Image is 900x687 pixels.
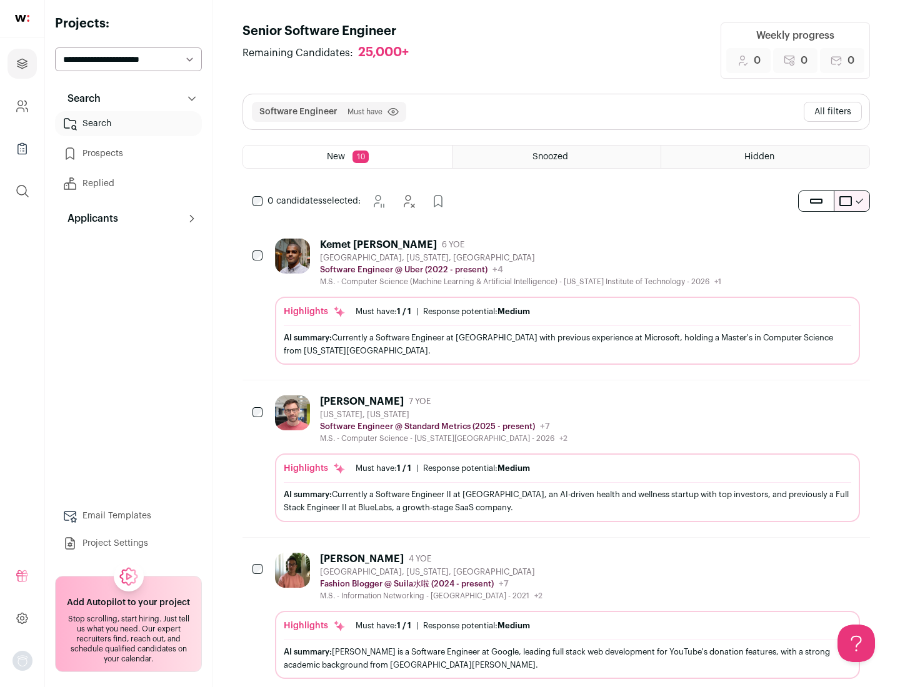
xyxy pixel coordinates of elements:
button: Add to Prospects [426,189,451,214]
div: 25,000+ [358,45,409,61]
span: AI summary: [284,490,332,498]
span: Medium [497,621,530,630]
button: Software Engineer [259,106,337,118]
button: Snooze [366,189,391,214]
span: 0 [847,53,854,68]
button: Hide [396,189,421,214]
span: Medium [497,464,530,472]
span: AI summary: [284,334,332,342]
div: Currently a Software Engineer II at [GEOGRAPHIC_DATA], an AI-driven health and wellness startup w... [284,488,851,514]
div: [PERSON_NAME] [320,395,404,408]
div: Response potential: [423,621,530,631]
div: Response potential: [423,463,530,473]
iframe: Help Scout Beacon - Open [837,625,875,662]
a: Projects [7,49,37,79]
div: [GEOGRAPHIC_DATA], [US_STATE], [GEOGRAPHIC_DATA] [320,253,721,263]
div: Highlights [284,462,346,475]
p: Applicants [60,211,118,226]
div: Stop scrolling, start hiring. Just tell us what you need. Our expert recruiters find, reach out, ... [63,614,194,664]
button: Applicants [55,206,202,231]
h2: Projects: [55,15,202,32]
h1: Senior Software Engineer [242,22,421,40]
img: nopic.png [12,651,32,671]
div: M.S. - Computer Science - [US_STATE][GEOGRAPHIC_DATA] - 2026 [320,433,567,443]
ul: | [356,463,530,473]
a: Snoozed [452,146,661,168]
div: Currently a Software Engineer at [GEOGRAPHIC_DATA] with previous experience at Microsoft, holding... [284,331,851,357]
a: Email Templates [55,503,202,528]
div: Response potential: [423,307,530,317]
div: [GEOGRAPHIC_DATA], [US_STATE], [GEOGRAPHIC_DATA] [320,567,542,577]
button: All filters [804,102,862,122]
span: +2 [559,435,567,442]
a: Project Settings [55,531,202,556]
div: Kemet [PERSON_NAME] [320,239,437,251]
div: [US_STATE], [US_STATE] [320,410,567,420]
ul: | [356,307,530,317]
a: Hidden [661,146,869,168]
ul: | [356,621,530,631]
div: Must have: [356,307,411,317]
a: Search [55,111,202,136]
p: Software Engineer @ Standard Metrics (2025 - present) [320,422,535,432]
span: 10 [352,151,369,163]
span: Remaining Candidates: [242,46,353,61]
a: Add Autopilot to your project Stop scrolling, start hiring. Just tell us what you need. Our exper... [55,576,202,672]
img: 1d26598260d5d9f7a69202d59cf331847448e6cffe37083edaed4f8fc8795bfe [275,239,310,274]
span: 1 / 1 [397,464,411,472]
div: M.S. - Information Networking - [GEOGRAPHIC_DATA] - 2021 [320,591,542,601]
a: Prospects [55,141,202,166]
span: AI summary: [284,648,332,656]
span: 4 YOE [409,554,431,564]
span: Must have [347,107,382,117]
div: [PERSON_NAME] is a Software Engineer at Google, leading full stack web development for YouTube's ... [284,645,851,671]
span: 7 YOE [409,397,431,407]
span: 1 / 1 [397,621,411,630]
span: 0 candidates [267,197,322,205]
a: [PERSON_NAME] 7 YOE [US_STATE], [US_STATE] Software Engineer @ Standard Metrics (2025 - present) ... [275,395,860,521]
p: Software Engineer @ Uber (2022 - present) [320,265,487,275]
button: Open dropdown [12,651,32,671]
a: Replied [55,171,202,196]
span: selected: [267,195,361,207]
div: Highlights [284,620,346,632]
img: wellfound-shorthand-0d5821cbd27db2630d0214b213865d53afaa358527fdda9d0ea32b1df1b89c2c.svg [15,15,29,22]
div: M.S. - Computer Science (Machine Learning & Artificial Intelligence) - [US_STATE] Institute of Te... [320,277,721,287]
div: Highlights [284,305,346,318]
span: New [327,152,345,161]
span: Hidden [744,152,774,161]
a: Kemet [PERSON_NAME] 6 YOE [GEOGRAPHIC_DATA], [US_STATE], [GEOGRAPHIC_DATA] Software Engineer @ Ub... [275,239,860,365]
span: 0 [754,53,761,68]
span: +7 [499,580,509,588]
a: [PERSON_NAME] 4 YOE [GEOGRAPHIC_DATA], [US_STATE], [GEOGRAPHIC_DATA] Fashion Blogger @ Suila水啦 (2... [275,553,860,679]
img: 1700075415515 [275,395,310,430]
span: 0 [801,53,807,68]
span: +7 [540,422,550,431]
p: Fashion Blogger @ Suila水啦 (2024 - present) [320,579,494,589]
img: ebffc8b94a612106133ad1a79c5dcc917f1f343d62299c503ebb759c428adb03.jpg [275,553,310,588]
div: [PERSON_NAME] [320,553,404,565]
h2: Add Autopilot to your project [67,596,190,609]
p: Search [60,91,101,106]
a: Company Lists [7,134,37,164]
span: Snoozed [532,152,568,161]
span: +4 [492,265,503,274]
a: Company and ATS Settings [7,91,37,121]
div: Must have: [356,621,411,631]
span: 6 YOE [442,240,464,250]
span: +1 [714,278,721,285]
span: 1 / 1 [397,307,411,315]
div: Weekly progress [756,28,834,43]
div: Must have: [356,463,411,473]
button: Search [55,86,202,111]
span: +2 [534,592,542,600]
span: Medium [497,307,530,315]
